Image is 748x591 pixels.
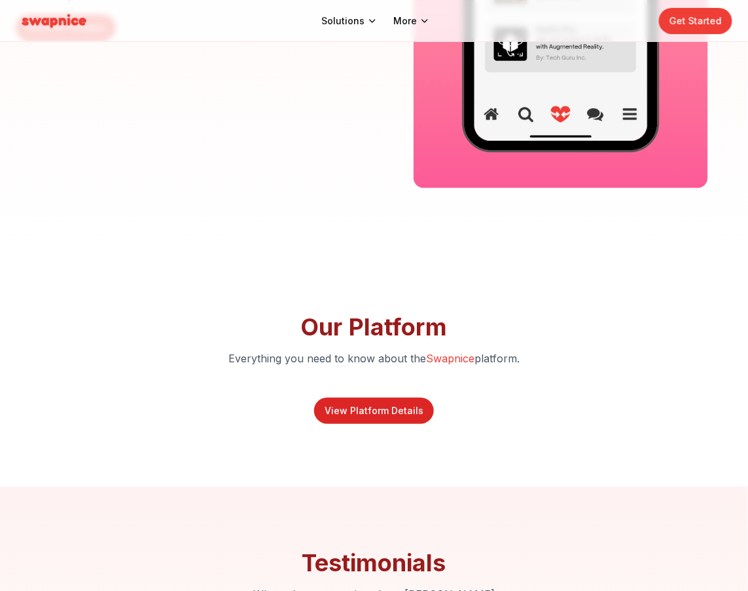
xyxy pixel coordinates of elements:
a: Get Started [659,8,732,34]
h2: Our Platform [16,314,732,340]
span: Swapnice [426,352,474,365]
h2: Testimonials [16,550,732,576]
p: Everything you need to know about the platform. [16,351,732,366]
img: Swapnice Logo [16,10,92,31]
a: View Platform Details [314,398,434,424]
button: More [393,14,430,28]
button: Solutions [321,14,378,28]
